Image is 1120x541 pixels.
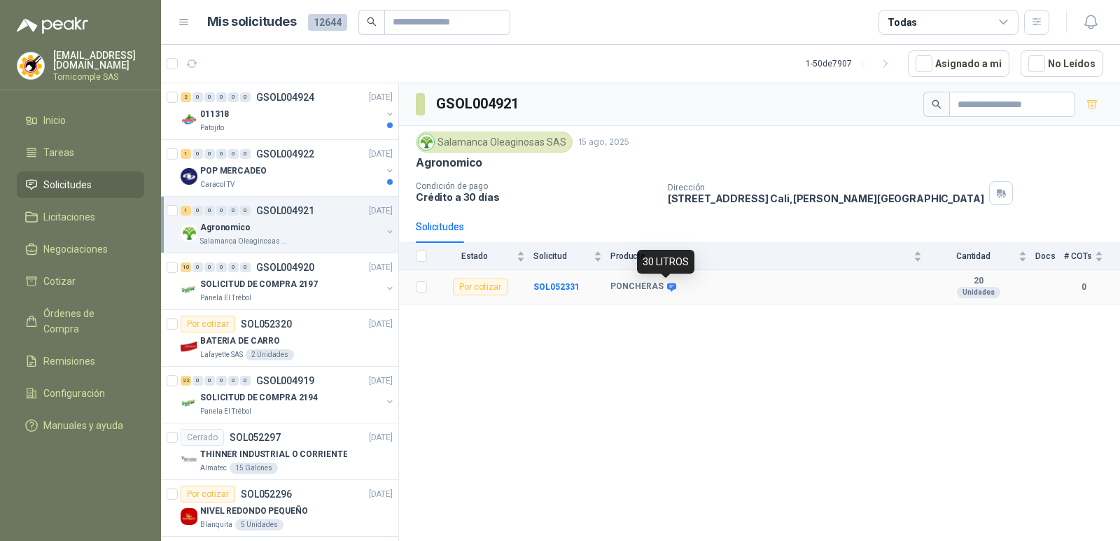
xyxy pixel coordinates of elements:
p: [DATE] [369,91,393,104]
div: 2 [181,92,191,102]
p: Caracol TV [200,179,234,190]
b: 0 [1064,281,1103,294]
div: 0 [240,206,251,216]
span: Configuración [43,386,105,401]
p: [DATE] [369,374,393,388]
div: Solicitudes [416,219,464,234]
a: Manuales y ayuda [17,412,144,439]
p: [DATE] [369,261,393,274]
b: PONCHERAS [610,281,664,293]
span: Inicio [43,113,66,128]
p: POP MERCADEO [200,164,267,178]
img: Company Logo [181,451,197,468]
p: Crédito a 30 días [416,191,657,203]
p: 011318 [200,108,229,121]
a: Configuración [17,380,144,407]
div: 5 Unidades [235,519,283,531]
img: Company Logo [419,134,434,150]
p: SOLICITUD DE COMPRA 2194 [200,391,318,405]
a: Inicio [17,107,144,134]
p: BATERIA DE CARRO [200,335,280,348]
div: 0 [240,92,251,102]
p: GSOL004921 [256,206,314,216]
div: 10 [181,262,191,272]
div: 0 [204,262,215,272]
div: 0 [216,149,227,159]
div: 0 [204,149,215,159]
p: GSOL004919 [256,376,314,386]
a: SOL052331 [533,282,580,292]
img: Company Logo [181,281,197,298]
div: 1 [181,206,191,216]
p: [EMAIL_ADDRESS][DOMAIN_NAME] [53,50,144,70]
div: 0 [192,206,203,216]
th: Estado [435,243,533,270]
img: Company Logo [17,52,44,79]
div: 0 [228,376,239,386]
a: Solicitudes [17,171,144,198]
img: Company Logo [181,508,197,525]
span: Producto [610,251,911,261]
p: Agronomico [200,221,251,234]
p: SOL052297 [230,433,281,442]
div: Unidades [957,287,1000,298]
div: 30 LITROS [637,250,694,274]
p: [DATE] [369,148,393,161]
p: Tornicomple SAS [53,73,144,81]
a: CerradoSOL052297[DATE] Company LogoTHINNER INDUSTRIAL O CORRIENTEAlmatec15 Galones [161,423,398,480]
th: Cantidad [930,243,1035,270]
p: [DATE] [369,204,393,218]
a: 22 0 0 0 0 0 GSOL004919[DATE] Company LogoSOLICITUD DE COMPRA 2194Panela El Trébol [181,372,395,417]
a: Por cotizarSOL052296[DATE] Company LogoNIVEL REDONDO PEQUEÑOBlanquita5 Unidades [161,480,398,537]
p: [DATE] [369,431,393,444]
div: 0 [216,262,227,272]
div: 22 [181,376,191,386]
a: Tareas [17,139,144,166]
div: 0 [228,149,239,159]
p: Panela El Trébol [200,406,251,417]
div: 0 [228,262,239,272]
p: SOLICITUD DE COMPRA 2197 [200,278,318,291]
div: 0 [192,262,203,272]
span: Órdenes de Compra [43,306,131,337]
p: Agronomico [416,155,482,170]
span: # COTs [1064,251,1092,261]
div: 0 [228,92,239,102]
a: Órdenes de Compra [17,300,144,342]
p: GSOL004920 [256,262,314,272]
img: Company Logo [181,225,197,241]
span: Solicitud [533,251,591,261]
span: Licitaciones [43,209,95,225]
p: [DATE] [369,488,393,501]
th: # COTs [1064,243,1120,270]
div: 0 [192,376,203,386]
a: 10 0 0 0 0 0 GSOL004920[DATE] Company LogoSOLICITUD DE COMPRA 2197Panela El Trébol [181,259,395,304]
p: Lafayette SAS [200,349,243,360]
h1: Mis solicitudes [207,12,297,32]
p: GSOL004922 [256,149,314,159]
div: 0 [216,376,227,386]
div: 2 Unidades [246,349,294,360]
div: 0 [204,206,215,216]
img: Company Logo [181,168,197,185]
div: Por cotizar [181,486,235,503]
div: 0 [240,262,251,272]
div: Cerrado [181,429,224,446]
p: [DATE] [369,318,393,331]
p: SOL052296 [241,489,292,499]
span: 12644 [308,14,347,31]
p: Salamanca Oleaginosas SAS [200,236,288,247]
p: Dirección [668,183,984,192]
p: SOL052320 [241,319,292,329]
span: Estado [435,251,514,261]
span: Solicitudes [43,177,92,192]
div: 0 [192,92,203,102]
div: 0 [216,206,227,216]
th: Producto [610,243,930,270]
img: Company Logo [181,395,197,412]
div: 0 [216,92,227,102]
span: search [367,17,377,27]
p: GSOL004924 [256,92,314,102]
div: 15 Galones [230,463,278,474]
